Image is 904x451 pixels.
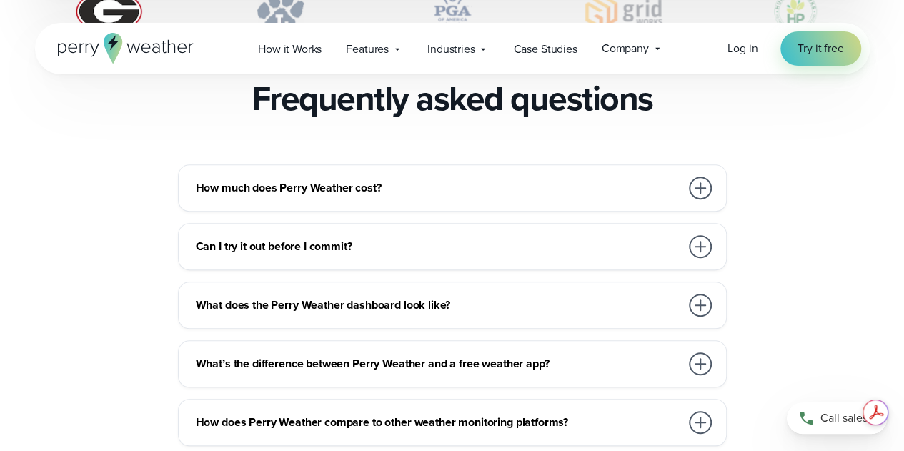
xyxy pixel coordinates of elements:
[196,297,680,314] h3: What does the Perry Weather dashboard look like?
[820,410,868,427] span: Call sales
[246,34,334,64] a: How it Works
[196,355,680,372] h3: What’s the difference between Perry Weather and a free weather app?
[427,41,475,58] span: Industries
[798,40,843,57] span: Try it free
[196,179,680,197] h3: How much does Perry Weather cost?
[346,41,389,58] span: Features
[258,41,322,58] span: How it Works
[787,402,887,434] a: Call sales
[196,238,680,255] h3: Can I try it out before I commit?
[196,414,680,431] h3: How does Perry Weather compare to other weather monitoring platforms?
[727,40,758,56] span: Log in
[727,40,758,57] a: Log in
[501,34,589,64] a: Case Studies
[780,31,860,66] a: Try it free
[513,41,577,58] span: Case Studies
[602,40,649,57] span: Company
[252,79,653,119] h2: Frequently asked questions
